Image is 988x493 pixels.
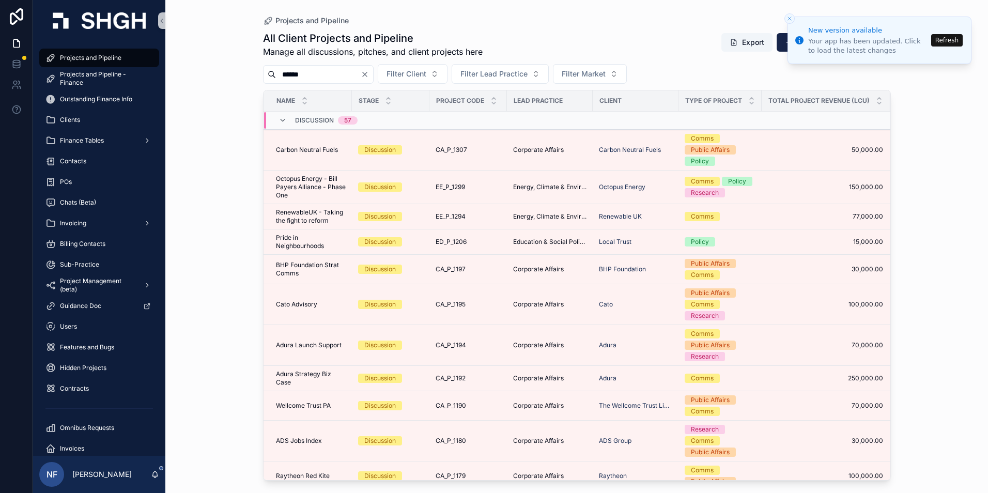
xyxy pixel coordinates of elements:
[599,437,672,445] a: ADS Group
[685,395,755,416] a: Public AffairsComms
[436,341,466,349] span: CA_P_1194
[691,311,719,320] div: Research
[378,64,447,84] button: Select Button
[33,41,165,456] div: scrollable content
[263,31,483,45] h1: All Client Projects and Pipeline
[344,116,351,125] div: 57
[768,341,883,349] a: 70,000.00
[436,300,466,309] span: CA_P_1195
[513,300,564,309] span: Corporate Affairs
[276,261,346,278] a: BHP Foundation Strat Comms
[685,288,755,320] a: Public AffairsCommsResearch
[60,424,114,432] span: Omnibus Requests
[513,238,586,246] span: Education & Social Policy
[358,237,423,246] a: Discussion
[460,69,528,79] span: Filter Lead Practice
[53,12,146,29] img: App logo
[768,238,883,246] a: 15,000.00
[768,265,883,273] span: 30,000.00
[39,152,159,171] a: Contacts
[599,402,672,410] a: The Wellcome Trust Limited
[685,134,755,166] a: CommsPublic AffairsPolicy
[361,70,373,79] button: Clear
[60,70,149,87] span: Projects and Pipeline - Finance
[768,183,883,191] a: 150,000.00
[691,448,730,457] div: Public Affairs
[436,374,501,382] a: CA_P_1192
[358,471,423,481] a: Discussion
[685,212,755,221] a: Comms
[513,212,586,221] span: Energy, Climate & Environment
[685,97,742,105] span: Type of Project
[436,437,501,445] a: CA_P_1180
[47,468,57,481] span: NF
[39,297,159,315] a: Guidance Doc
[513,265,564,273] span: Corporate Affairs
[276,146,338,154] span: Carbon Neutral Fuels
[436,183,465,191] span: EE_P_1299
[808,25,928,36] div: New version available
[39,235,159,253] a: Billing Contacts
[768,146,883,154] a: 50,000.00
[599,212,642,221] a: Renewable UK
[513,402,586,410] a: Corporate Affairs
[39,90,159,109] a: Outstanding Finance Info
[768,374,883,382] span: 250,000.00
[263,45,483,58] span: Manage all discussions, pitches, and client projects here
[513,146,586,154] a: Corporate Affairs
[276,370,346,387] a: Adura Strategy Biz Case
[39,255,159,274] a: Sub-Practice
[39,193,159,212] a: Chats (Beta)
[685,329,755,361] a: CommsPublic AffairsResearch
[276,437,346,445] a: ADS Jobs Index
[276,472,346,480] a: Raytheon Red Kite
[808,37,928,55] div: Your app has been updated. Click to load the latest changes
[436,402,501,410] a: CA_P_1190
[60,384,89,393] span: Contracts
[691,436,714,445] div: Comms
[599,374,616,382] a: Adura
[276,300,317,309] span: Cato Advisory
[599,341,616,349] a: Adura
[276,234,346,250] a: Pride in Neighbourhoods
[358,401,423,410] a: Discussion
[599,97,622,105] span: Client
[295,116,334,125] span: Discussion
[691,259,730,268] div: Public Affairs
[599,300,613,309] a: Cato
[599,265,646,273] span: BHP Foundation
[364,212,396,221] div: Discussion
[364,265,396,274] div: Discussion
[691,237,709,246] div: Policy
[931,34,963,47] button: Refresh
[39,111,159,129] a: Clients
[39,49,159,67] a: Projects and Pipeline
[39,69,159,88] a: Projects and Pipeline - Finance
[691,425,719,434] div: Research
[263,16,349,26] a: Projects and Pipeline
[276,402,331,410] span: Wellcome Trust PA
[276,175,346,199] span: Octopus Energy - Bill Payers Alliance - Phase One
[599,146,672,154] a: Carbon Neutral Fuels
[436,238,467,246] span: ED_P_1206
[436,265,501,273] a: CA_P_1197
[768,300,883,309] span: 100,000.00
[276,341,342,349] span: Adura Launch Support
[691,270,714,280] div: Comms
[39,317,159,336] a: Users
[358,145,423,155] a: Discussion
[60,178,72,186] span: POs
[276,208,346,225] span: RenewableUK - Taking the fight to reform
[513,341,564,349] span: Corporate Affairs
[685,259,755,280] a: Public AffairsComms
[599,238,631,246] a: Local Trust
[599,472,627,480] a: Raytheon
[777,33,891,52] button: Add New Deal or Project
